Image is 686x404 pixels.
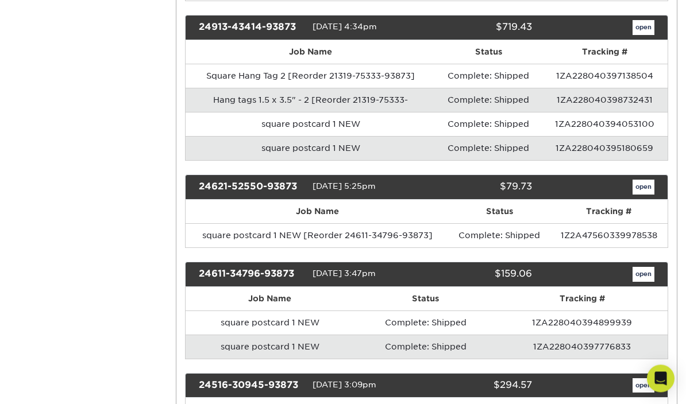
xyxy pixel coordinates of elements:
th: Tracking # [497,288,668,311]
td: 1ZA228040397776833 [497,335,668,359]
a: open [633,21,654,36]
div: $719.43 [418,21,541,36]
span: [DATE] 5:25pm [313,182,376,191]
td: Complete: Shipped [354,311,497,335]
td: Square Hang Tag 2 [Reorder 21319-75333-93873] [186,64,436,88]
td: square postcard 1 NEW [186,112,436,137]
a: open [633,267,654,282]
th: Job Name [186,200,449,224]
td: square postcard 1 NEW [186,335,354,359]
a: 24611-34796-93873 [199,269,294,279]
th: Job Name [186,288,354,311]
th: Job Name [186,41,436,64]
td: Complete: Shipped [436,64,541,88]
th: Status [449,200,550,224]
td: 1ZA228040394899939 [497,311,668,335]
td: 1ZA228040395180659 [542,137,668,161]
td: Complete: Shipped [449,224,550,248]
td: Hang tags 1.5 x 3.5" - 2 [Reorder 21319-75333- [186,88,436,112]
span: [DATE] 3:09pm [313,380,376,390]
td: Complete: Shipped [354,335,497,359]
div: $159.06 [418,267,541,282]
td: Complete: Shipped [436,88,541,112]
span: [DATE] 4:34pm [313,22,377,32]
span: [DATE] 3:47pm [313,269,376,278]
th: Tracking # [542,41,668,64]
td: 1ZA228040398732431 [542,88,668,112]
a: 24913-43414-93873 [199,22,296,33]
a: 24516-30945-93873 [199,380,298,391]
td: 1Z2A47560339978538 [550,224,668,248]
div: $294.57 [418,379,541,394]
td: 1ZA228040397138504 [542,64,668,88]
th: Status [354,288,497,311]
td: square postcard 1 NEW [Reorder 24611-34796-93873] [186,224,449,248]
th: Tracking # [550,200,668,224]
th: Status [436,41,541,64]
a: 24621-52550-93873 [199,181,297,192]
a: open [633,180,654,195]
div: $79.73 [418,180,541,195]
td: Complete: Shipped [436,112,541,137]
div: Open Intercom Messenger [647,365,675,393]
a: open [633,379,654,394]
td: Complete: Shipped [436,137,541,161]
iframe: Google Customer Reviews [3,369,98,400]
td: square postcard 1 NEW [186,137,436,161]
td: 1ZA228040394053100 [542,112,668,137]
td: square postcard 1 NEW [186,311,354,335]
